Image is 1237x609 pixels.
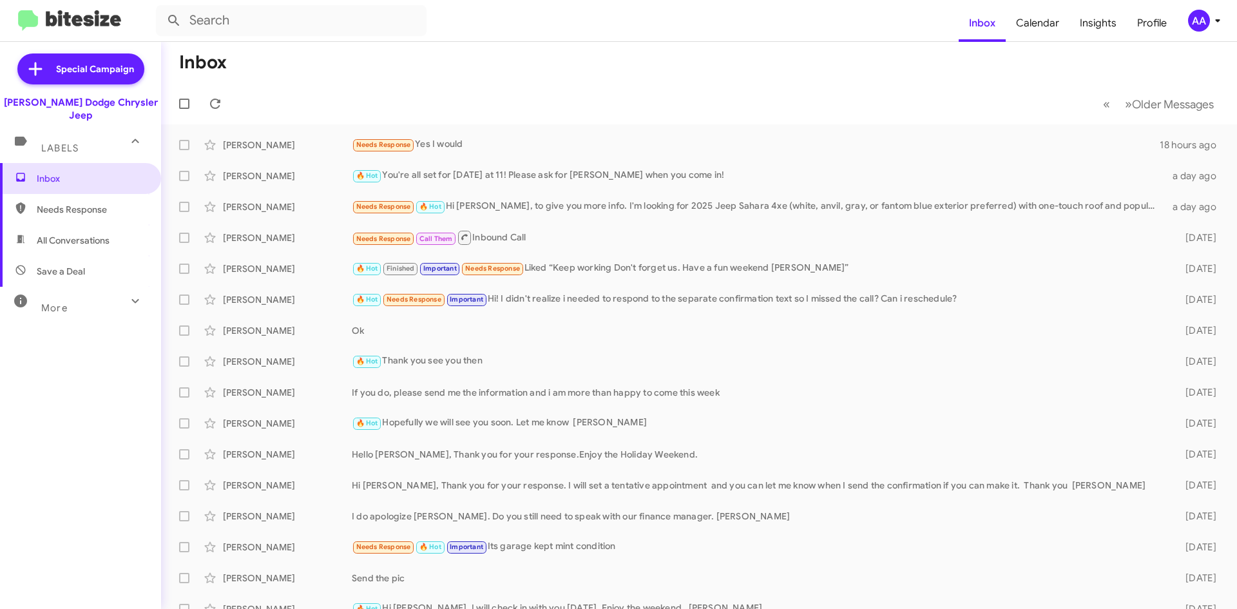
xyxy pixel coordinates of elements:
div: [PERSON_NAME] [223,510,352,523]
div: [DATE] [1165,572,1227,585]
div: Ok [352,324,1165,337]
span: 🔥 Hot [356,171,378,180]
div: [PERSON_NAME] [223,355,352,368]
span: 🔥 Hot [419,202,441,211]
div: [PERSON_NAME] [223,324,352,337]
div: [PERSON_NAME] [223,417,352,430]
span: Needs Response [356,235,411,243]
span: 🔥 Hot [419,543,441,551]
span: Important [450,295,483,304]
a: Inbox [959,5,1006,42]
span: Labels [41,142,79,154]
div: Hi [PERSON_NAME], to give you more info. I'm looking for 2025 Jeep Sahara 4xe (white, anvil, gray... [352,199,1165,214]
span: Finished [387,264,415,273]
div: Send the pic [352,572,1165,585]
div: [PERSON_NAME] [223,262,352,275]
div: Its garage kept mint condition [352,539,1165,554]
div: [DATE] [1165,324,1227,337]
span: Needs Response [356,140,411,149]
div: [DATE] [1165,386,1227,399]
div: [DATE] [1165,262,1227,275]
div: [PERSON_NAME] [223,200,352,213]
div: a day ago [1165,169,1227,182]
div: [DATE] [1165,231,1227,244]
div: Hopefully we will see you soon. Let me know [PERSON_NAME] [352,416,1165,430]
span: All Conversations [37,234,110,247]
span: 🔥 Hot [356,295,378,304]
span: » [1125,96,1132,112]
div: [DATE] [1165,417,1227,430]
button: AA [1177,10,1223,32]
span: More [41,302,68,314]
div: [PERSON_NAME] [223,386,352,399]
div: [PERSON_NAME] [223,139,352,151]
div: Liked “Keep working Don't forget us. Have a fun weekend [PERSON_NAME]” [352,261,1165,276]
a: Insights [1069,5,1127,42]
span: « [1103,96,1110,112]
button: Next [1117,91,1222,117]
div: [PERSON_NAME] [223,541,352,554]
div: Inbound Call [352,229,1165,246]
div: Yes I would [352,137,1160,152]
div: [DATE] [1165,355,1227,368]
a: Profile [1127,5,1177,42]
div: [DATE] [1165,479,1227,492]
span: Important [423,264,457,273]
div: [DATE] [1165,510,1227,523]
span: Needs Response [356,543,411,551]
span: Needs Response [465,264,520,273]
div: Hello [PERSON_NAME], Thank you for your response.Enjoy the Holiday Weekend. [352,448,1165,461]
span: Call Them [419,235,453,243]
div: I do apologize [PERSON_NAME]. Do you still need to speak with our finance manager. [PERSON_NAME] [352,510,1165,523]
div: [PERSON_NAME] [223,293,352,306]
div: [DATE] [1165,448,1227,461]
span: Special Campaign [56,63,134,75]
span: Save a Deal [37,265,85,278]
div: Hi [PERSON_NAME], Thank you for your response. I will set a tentative appointment and you can let... [352,479,1165,492]
span: Important [450,543,483,551]
div: [PERSON_NAME] [223,479,352,492]
div: 18 hours ago [1160,139,1227,151]
input: Search [156,5,427,36]
span: Older Messages [1132,97,1214,111]
div: Hi! I didn't realize i needed to respond to the separate confirmation text so I missed the call? ... [352,292,1165,307]
span: 🔥 Hot [356,357,378,365]
span: Needs Response [356,202,411,211]
div: [PERSON_NAME] [223,448,352,461]
nav: Page navigation example [1096,91,1222,117]
div: [DATE] [1165,541,1227,554]
h1: Inbox [179,52,227,73]
div: You're all set for [DATE] at 11! Please ask for [PERSON_NAME] when you come in! [352,168,1165,183]
div: a day ago [1165,200,1227,213]
a: Special Campaign [17,53,144,84]
div: [PERSON_NAME] [223,572,352,585]
div: [PERSON_NAME] [223,231,352,244]
a: Calendar [1006,5,1069,42]
div: Thank you see you then [352,354,1165,369]
div: AA [1188,10,1210,32]
span: Inbox [37,172,146,185]
span: 🔥 Hot [356,419,378,427]
span: 🔥 Hot [356,264,378,273]
button: Previous [1095,91,1118,117]
div: [PERSON_NAME] [223,169,352,182]
div: [DATE] [1165,293,1227,306]
div: If you do, please send me the information and i am more than happy to come this week [352,386,1165,399]
span: Needs Response [387,295,441,304]
span: Needs Response [37,203,146,216]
